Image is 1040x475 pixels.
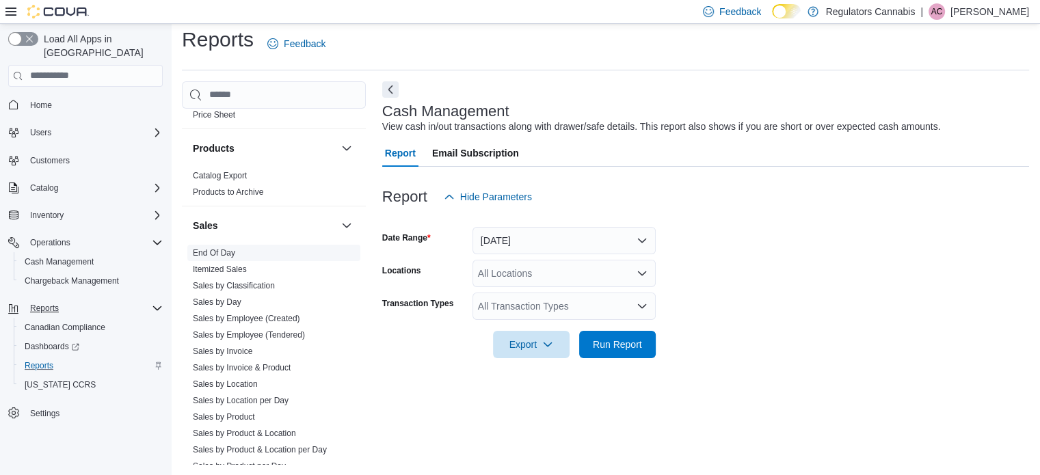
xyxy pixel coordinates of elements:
span: Price Sheet [193,109,235,120]
a: Sales by Employee (Created) [193,314,300,323]
a: Home [25,97,57,113]
h3: Report [382,189,427,205]
button: Settings [3,403,168,422]
img: Cova [27,5,89,18]
p: | [920,3,923,20]
span: Users [30,127,51,138]
button: Catalog [25,180,64,196]
span: Home [30,100,52,111]
span: [US_STATE] CCRS [25,379,96,390]
span: Catalog Export [193,170,247,181]
a: Sales by Invoice [193,347,252,356]
button: [US_STATE] CCRS [14,375,168,394]
span: Cash Management [25,256,94,267]
a: Catalog Export [193,171,247,180]
span: Load All Apps in [GEOGRAPHIC_DATA] [38,32,163,59]
label: Date Range [382,232,431,243]
p: [PERSON_NAME] [950,3,1029,20]
button: Customers [3,150,168,170]
span: Run Report [593,338,642,351]
button: Inventory [25,207,69,223]
span: Home [25,96,163,113]
span: Email Subscription [432,139,519,167]
h1: Reports [182,26,254,53]
button: Users [25,124,57,141]
a: Sales by Employee (Tendered) [193,330,305,340]
a: End Of Day [193,248,235,258]
a: Sales by Product & Location [193,429,296,438]
a: Customers [25,152,75,169]
button: [DATE] [472,227,656,254]
button: Inventory [3,206,168,225]
a: Cash Management [19,254,99,270]
a: Sales by Location per Day [193,396,289,405]
span: Dashboards [19,338,163,355]
span: Settings [25,404,163,421]
div: View cash in/out transactions along with drawer/safe details. This report also shows if you are s... [382,120,941,134]
a: Sales by Invoice & Product [193,363,291,372]
span: Itemized Sales [193,264,247,275]
span: Customers [25,152,163,169]
span: Sales by Location per Day [193,395,289,406]
span: Sales by Classification [193,280,275,291]
span: Sales by Invoice & Product [193,362,291,373]
span: Reports [19,357,163,374]
span: Sales by Product [193,411,255,422]
div: Products [182,167,366,206]
span: Reports [25,300,163,316]
button: Export [493,331,570,358]
span: Washington CCRS [19,377,163,393]
span: Sales by Employee (Created) [193,313,300,324]
a: Sales by Product per Day [193,461,286,471]
nav: Complex example [8,90,163,459]
p: Regulators Cannabis [825,3,915,20]
span: AC [931,3,943,20]
a: Products to Archive [193,187,263,197]
button: Reports [14,356,168,375]
span: Catalog [30,182,58,193]
button: Reports [25,300,64,316]
span: Users [25,124,163,141]
a: Sales by Classification [193,281,275,290]
button: Run Report [579,331,656,358]
span: Operations [25,234,163,251]
button: Users [3,123,168,142]
button: Operations [25,234,76,251]
span: Export [501,331,561,358]
span: Cash Management [19,254,163,270]
button: Canadian Compliance [14,318,168,337]
a: Dashboards [19,338,85,355]
span: Hide Parameters [460,190,532,204]
a: Canadian Compliance [19,319,111,336]
div: Ashlee Campeau [929,3,945,20]
span: Reports [25,360,53,371]
span: Canadian Compliance [25,322,105,333]
button: Catalog [3,178,168,198]
span: Customers [30,155,70,166]
a: Chargeback Management [19,273,124,289]
button: Reports [3,299,168,318]
span: Sales by Product & Location per Day [193,444,327,455]
button: Open list of options [637,301,648,312]
button: Products [193,141,336,155]
span: Products to Archive [193,187,263,198]
a: Sales by Product & Location per Day [193,445,327,454]
a: Feedback [262,30,331,57]
span: Feedback [284,37,325,51]
span: Sales by Invoice [193,346,252,357]
a: Itemized Sales [193,264,247,274]
button: Open list of options [637,268,648,279]
input: Dark Mode [772,4,801,18]
label: Transaction Types [382,298,453,309]
span: Inventory [25,207,163,223]
span: Chargeback Management [25,275,119,286]
span: Catalog [25,180,163,196]
button: Next [382,81,399,98]
h3: Cash Management [382,103,509,120]
span: Feedback [719,5,761,18]
span: Sales by Employee (Tendered) [193,329,305,340]
a: Reports [19,357,59,374]
a: Sales by Product [193,412,255,422]
button: Sales [193,219,336,232]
